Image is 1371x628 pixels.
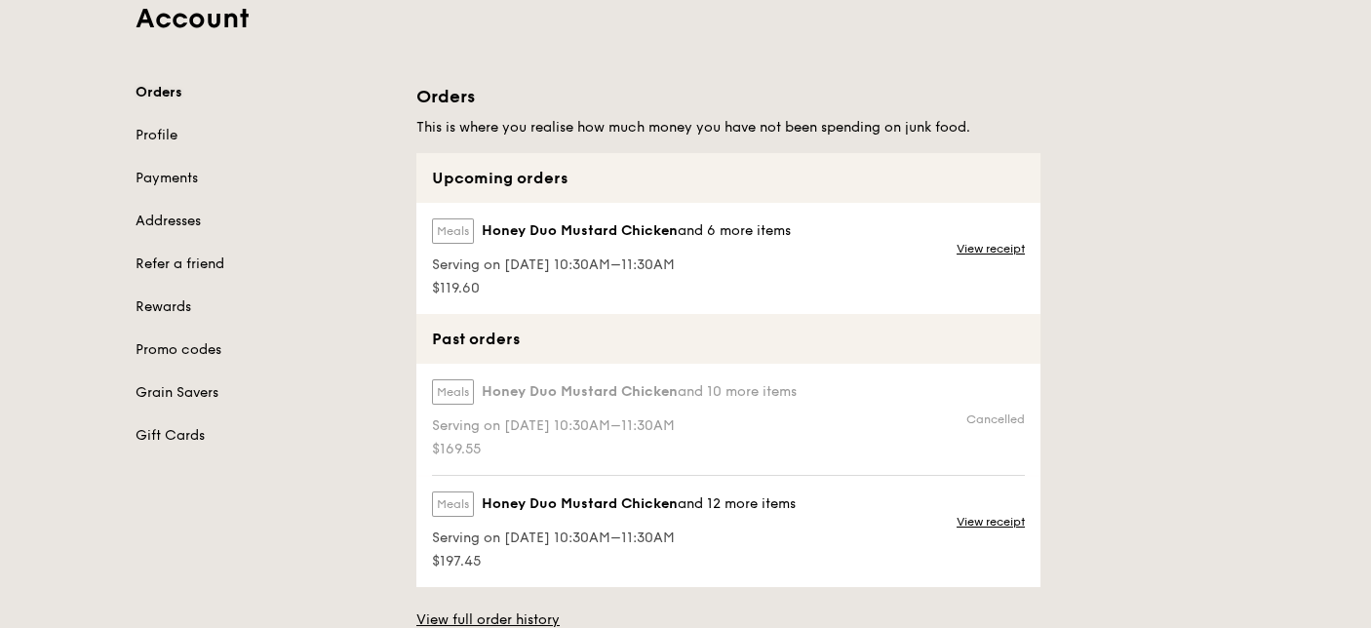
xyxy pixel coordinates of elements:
[432,416,797,436] span: Serving on [DATE] 10:30AM–11:30AM
[957,241,1025,256] a: View receipt
[136,383,393,403] a: Grain Savers
[678,222,791,239] span: and 6 more items
[416,118,1040,137] h5: This is where you realise how much money you have not been spending on junk food.
[136,169,393,188] a: Payments
[136,1,1235,36] h1: Account
[957,514,1025,530] a: View receipt
[416,314,1040,364] div: Past orders
[136,126,393,145] a: Profile
[432,529,796,548] span: Serving on [DATE] 10:30AM–11:30AM
[416,153,1040,203] div: Upcoming orders
[482,494,678,514] span: Honey Duo Mustard Chicken
[136,83,393,102] a: Orders
[136,340,393,360] a: Promo codes
[136,255,393,274] a: Refer a friend
[482,382,678,402] span: Honey Duo Mustard Chicken
[432,255,791,275] span: Serving on [DATE] 10:30AM–11:30AM
[136,426,393,446] a: Gift Cards
[678,383,797,400] span: and 10 more items
[482,221,678,241] span: Honey Duo Mustard Chicken
[432,379,474,405] label: Meals
[136,297,393,317] a: Rewards
[432,218,474,244] label: Meals
[416,83,1040,110] h1: Orders
[432,552,796,571] span: $197.45
[678,495,796,512] span: and 12 more items
[432,440,797,459] span: $169.55
[136,212,393,231] a: Addresses
[432,491,474,517] label: Meals
[432,279,791,298] span: $119.60
[966,412,1025,427] div: Cancelled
